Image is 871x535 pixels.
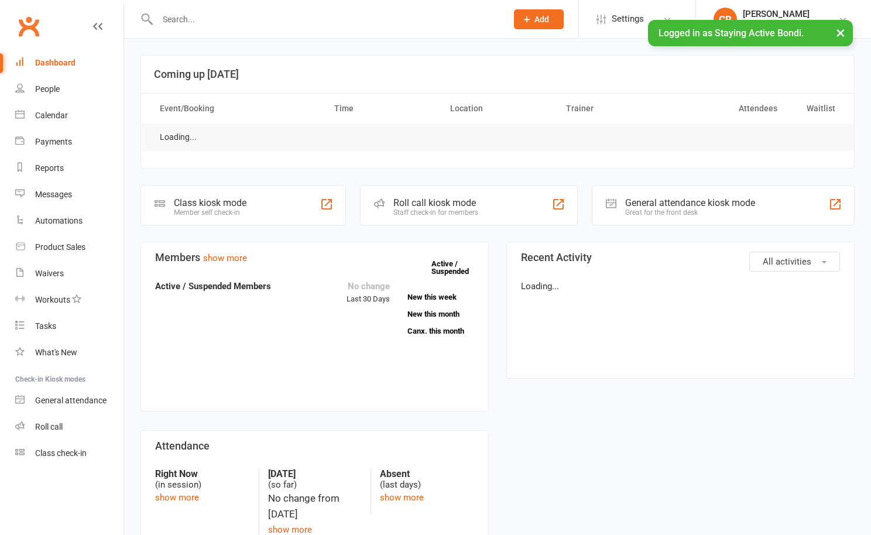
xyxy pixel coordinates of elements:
span: All activities [763,256,811,267]
th: Event/Booking [149,94,324,124]
div: Workouts [35,295,70,304]
div: Member self check-in [174,208,246,217]
a: Reports [15,155,124,181]
a: New this month [407,310,474,318]
a: show more [268,524,312,535]
span: Add [534,15,549,24]
div: Dashboard [35,58,76,67]
button: Add [514,9,564,29]
strong: [DATE] [268,468,362,479]
button: × [830,20,851,45]
div: Automations [35,216,83,225]
a: Automations [15,208,124,234]
div: Calendar [35,111,68,120]
a: Clubworx [14,12,43,41]
p: Loading... [521,279,840,293]
a: Tasks [15,313,124,339]
a: Active / Suspended [431,251,483,284]
a: Class kiosk mode [15,440,124,467]
a: What's New [15,339,124,366]
h3: Coming up [DATE] [154,68,841,80]
div: Great for the front desk [625,208,755,217]
div: General attendance [35,396,107,405]
div: Roll call kiosk mode [393,197,478,208]
button: All activities [749,252,840,272]
div: (last days) [380,468,474,491]
div: Tasks [35,321,56,331]
th: Attendees [671,94,787,124]
div: Waivers [35,269,64,278]
div: No change from [DATE] [268,491,362,522]
div: Product Sales [35,242,85,252]
a: Calendar [15,102,124,129]
div: Class check-in [35,448,87,458]
a: show more [155,492,199,503]
a: show more [380,492,424,503]
a: Canx. this month [407,327,474,335]
div: (in session) [155,468,250,491]
div: Payments [35,137,72,146]
a: Dashboard [15,50,124,76]
div: No change [347,279,390,293]
strong: Active / Suspended Members [155,281,271,291]
div: CR [714,8,737,31]
input: Search... [154,11,499,28]
div: [PERSON_NAME] [743,9,817,19]
div: Last 30 Days [347,279,390,306]
div: Class kiosk mode [174,197,246,208]
a: show more [203,253,247,263]
div: Roll call [35,422,63,431]
th: Waitlist [788,94,846,124]
div: (so far) [268,468,362,491]
th: Time [324,94,440,124]
strong: Absent [380,468,474,479]
strong: Right Now [155,468,250,479]
h3: Recent Activity [521,252,840,263]
td: Loading... [149,124,207,151]
div: What's New [35,348,77,357]
h3: Members [155,252,474,263]
div: People [35,84,60,94]
a: People [15,76,124,102]
a: Roll call [15,414,124,440]
a: Product Sales [15,234,124,260]
a: Messages [15,181,124,208]
a: General attendance kiosk mode [15,387,124,414]
div: Reports [35,163,64,173]
div: Messages [35,190,72,199]
div: General attendance kiosk mode [625,197,755,208]
a: Payments [15,129,124,155]
a: Workouts [15,287,124,313]
a: Waivers [15,260,124,287]
div: Staying Active Bondi [743,19,817,30]
span: Logged in as Staying Active Bondi. [659,28,804,39]
a: New this week [407,293,474,301]
th: Location [440,94,555,124]
div: Staff check-in for members [393,208,478,217]
th: Trainer [555,94,671,124]
h3: Attendance [155,440,474,452]
span: Settings [612,6,644,32]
